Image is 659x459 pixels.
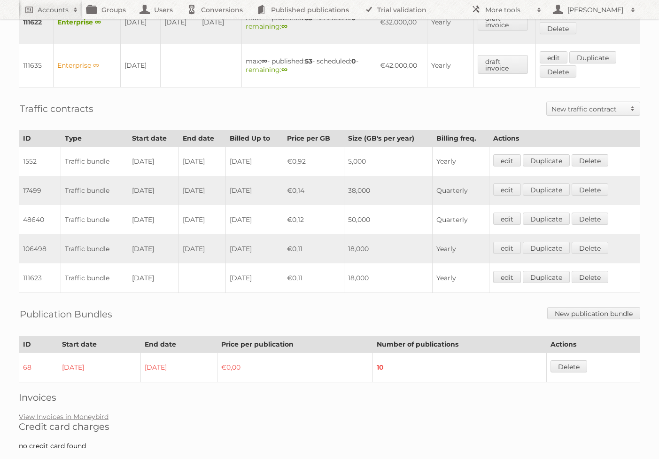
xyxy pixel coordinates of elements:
[540,65,576,78] a: Delete
[225,205,283,234] td: [DATE]
[344,176,432,205] td: 38,000
[261,57,267,65] strong: ∞
[128,147,178,176] td: [DATE]
[141,336,217,353] th: End date
[344,205,432,234] td: 50,000
[54,44,121,87] td: Enterprise ∞
[178,147,225,176] td: [DATE]
[626,102,640,115] span: Toggle
[217,336,372,353] th: Price per publication
[19,263,61,293] td: 111623
[19,234,61,263] td: 106498
[160,0,198,44] td: [DATE]
[493,213,521,225] a: edit
[489,130,640,147] th: Actions
[128,234,178,263] td: [DATE]
[19,421,640,432] h2: Credit card charges
[19,130,61,147] th: ID
[281,65,287,74] strong: ∞
[61,147,128,176] td: Traffic bundle
[19,0,54,44] td: 111622
[432,130,489,147] th: Billing freq.
[569,51,616,63] a: Duplicate
[432,205,489,234] td: Quarterly
[572,183,608,196] a: Delete
[225,130,283,147] th: Billed Up to
[485,5,532,15] h2: More tools
[58,353,141,382] td: [DATE]
[427,44,474,87] td: Yearly
[344,234,432,263] td: 18,000
[38,5,69,15] h2: Accounts
[344,130,432,147] th: Size (GB's per year)
[178,130,225,147] th: End date
[523,154,570,166] a: Duplicate
[376,44,427,87] td: €42.000,00
[178,205,225,234] td: [DATE]
[493,242,521,254] a: edit
[540,51,567,63] a: edit
[377,363,384,372] strong: 10
[225,147,283,176] td: [DATE]
[523,183,570,196] a: Duplicate
[198,0,241,44] td: [DATE]
[225,176,283,205] td: [DATE]
[19,392,640,403] h2: Invoices
[61,234,128,263] td: Traffic bundle
[432,176,489,205] td: Quarterly
[19,147,61,176] td: 1552
[432,234,489,263] td: Yearly
[241,0,376,44] td: max: - published: - scheduled: -
[20,307,112,321] h2: Publication Bundles
[478,12,528,31] a: draft invoice
[281,22,287,31] strong: ∞
[61,130,128,147] th: Type
[19,44,54,87] td: 111635
[427,0,474,44] td: Yearly
[121,44,161,87] td: [DATE]
[523,242,570,254] a: Duplicate
[432,147,489,176] td: Yearly
[128,205,178,234] td: [DATE]
[376,0,427,44] td: €32.000,00
[493,271,521,283] a: edit
[178,234,225,263] td: [DATE]
[344,147,432,176] td: 5,000
[305,57,312,65] strong: 53
[478,55,528,74] a: draft invoice
[547,102,640,115] a: New traffic contract
[61,176,128,205] td: Traffic bundle
[54,0,121,44] td: Enterprise ∞
[283,176,344,205] td: €0,14
[523,213,570,225] a: Duplicate
[225,263,283,293] td: [DATE]
[551,104,626,114] h2: New traffic contract
[246,65,287,74] span: remaining:
[128,130,178,147] th: Start date
[241,44,376,87] td: max: - published: - scheduled: -
[19,336,58,353] th: ID
[547,307,640,319] a: New publication bundle
[128,263,178,293] td: [DATE]
[283,147,344,176] td: €0,92
[572,242,608,254] a: Delete
[20,102,93,116] h2: Traffic contracts
[572,213,608,225] a: Delete
[523,271,570,283] a: Duplicate
[217,353,372,382] td: €0,00
[283,234,344,263] td: €0,11
[19,353,58,382] td: 68
[432,263,489,293] td: Yearly
[546,336,640,353] th: Actions
[121,0,161,44] td: [DATE]
[550,360,587,372] a: Delete
[493,183,521,196] a: edit
[246,22,287,31] span: remaining:
[540,22,576,34] a: Delete
[19,412,109,421] a: View Invoices in Moneybird
[572,271,608,283] a: Delete
[283,205,344,234] td: €0,12
[372,336,546,353] th: Number of publications
[128,176,178,205] td: [DATE]
[58,336,141,353] th: Start date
